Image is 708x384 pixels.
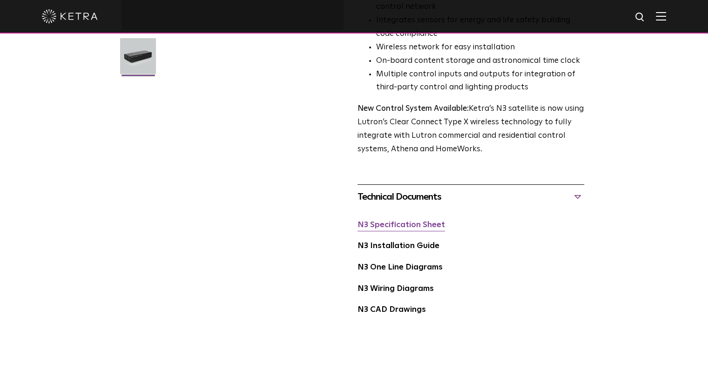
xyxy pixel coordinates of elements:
a: N3 CAD Drawings [357,306,426,314]
li: On-board content storage and astronomical time clock [376,54,584,68]
p: Ketra’s N3 satellite is now using Lutron’s Clear Connect Type X wireless technology to fully inte... [357,102,584,156]
li: Wireless network for easy installation [376,41,584,54]
img: ketra-logo-2019-white [42,9,98,23]
strong: New Control System Available: [357,105,469,113]
img: search icon [634,12,646,23]
a: N3 One Line Diagrams [357,263,443,271]
img: N3-Controller-2021-Web-Square [120,38,156,81]
li: Multiple control inputs and outputs for integration of third-party control and lighting products [376,68,584,95]
a: N3 Specification Sheet [357,221,445,229]
img: Hamburger%20Nav.svg [656,12,666,20]
div: Technical Documents [357,189,584,204]
a: N3 Installation Guide [357,242,439,250]
a: N3 Wiring Diagrams [357,285,434,293]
